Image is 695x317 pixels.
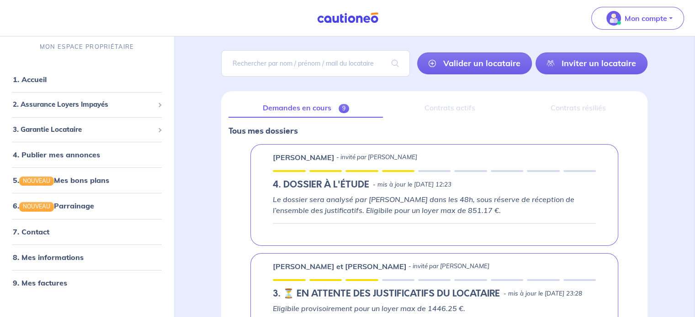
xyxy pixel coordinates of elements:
[273,288,596,299] div: state: RENTER-DOCUMENTS-IN-PENDING, Context: IN-LANDLORD,IN-LANDLORD-NO-CERTIFICATE
[591,7,684,30] button: illu_account_valid_menu.svgMon compte
[373,180,451,189] p: - mis à jour le [DATE] 12:23
[4,197,170,215] div: 6.NOUVEAUParrainage
[273,195,574,215] em: Le dossier sera analysé par [PERSON_NAME] dans les 48h, sous réserve de réception de l’ensemble d...
[13,100,154,110] span: 2. Assurance Loyers Impayés
[13,227,49,236] a: 7. Contact
[13,253,84,262] a: 8. Mes informations
[417,52,532,74] a: Valider un locataire
[336,153,417,162] p: - invité par [PERSON_NAME]
[13,75,47,84] a: 1. Accueil
[625,13,667,24] p: Mon compte
[4,146,170,164] div: 4. Publier mes annonces
[221,50,410,77] input: Rechercher par nom / prénom / mail du locataire
[13,202,94,211] a: 6.NOUVEAUParrainage
[4,274,170,292] div: 9. Mes factures
[13,278,67,287] a: 9. Mes factures
[4,223,170,241] div: 7. Contact
[273,179,596,190] div: state: RENTER-DOCUMENTS-TO-EVALUATE, Context: IN-LANDLORD,IN-LANDLORD-NO-CERTIFICATE
[273,304,465,313] em: Eligibile provisoirement pour un loyer max de 1446.25 €.
[381,51,410,76] span: search
[409,262,489,271] p: - invité par [PERSON_NAME]
[273,288,500,299] h5: 3. ⏳️️ EN ATTENTE DES JUSTIFICATIFS DU LOCATAIRE
[313,12,382,24] img: Cautioneo
[339,104,349,113] span: 9
[13,151,100,160] a: 4. Publier mes annonces
[273,179,369,190] h5: 4. DOSSIER À L'ÉTUDE
[273,152,334,163] p: [PERSON_NAME]
[13,176,109,185] a: 5.NOUVEAUMes bons plans
[4,71,170,89] div: 1. Accueil
[4,121,170,139] div: 3. Garantie Locataire
[4,171,170,190] div: 5.NOUVEAUMes bons plans
[228,99,383,118] a: Demandes en cours9
[228,125,640,137] p: Tous mes dossiers
[273,261,407,272] p: [PERSON_NAME] et [PERSON_NAME]
[4,248,170,266] div: 8. Mes informations
[13,125,154,135] span: 3. Garantie Locataire
[536,52,647,74] a: Inviter un locataire
[40,43,134,52] p: MON ESPACE PROPRIÉTAIRE
[606,11,621,26] img: illu_account_valid_menu.svg
[504,289,582,298] p: - mis à jour le [DATE] 23:28
[4,96,170,114] div: 2. Assurance Loyers Impayés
